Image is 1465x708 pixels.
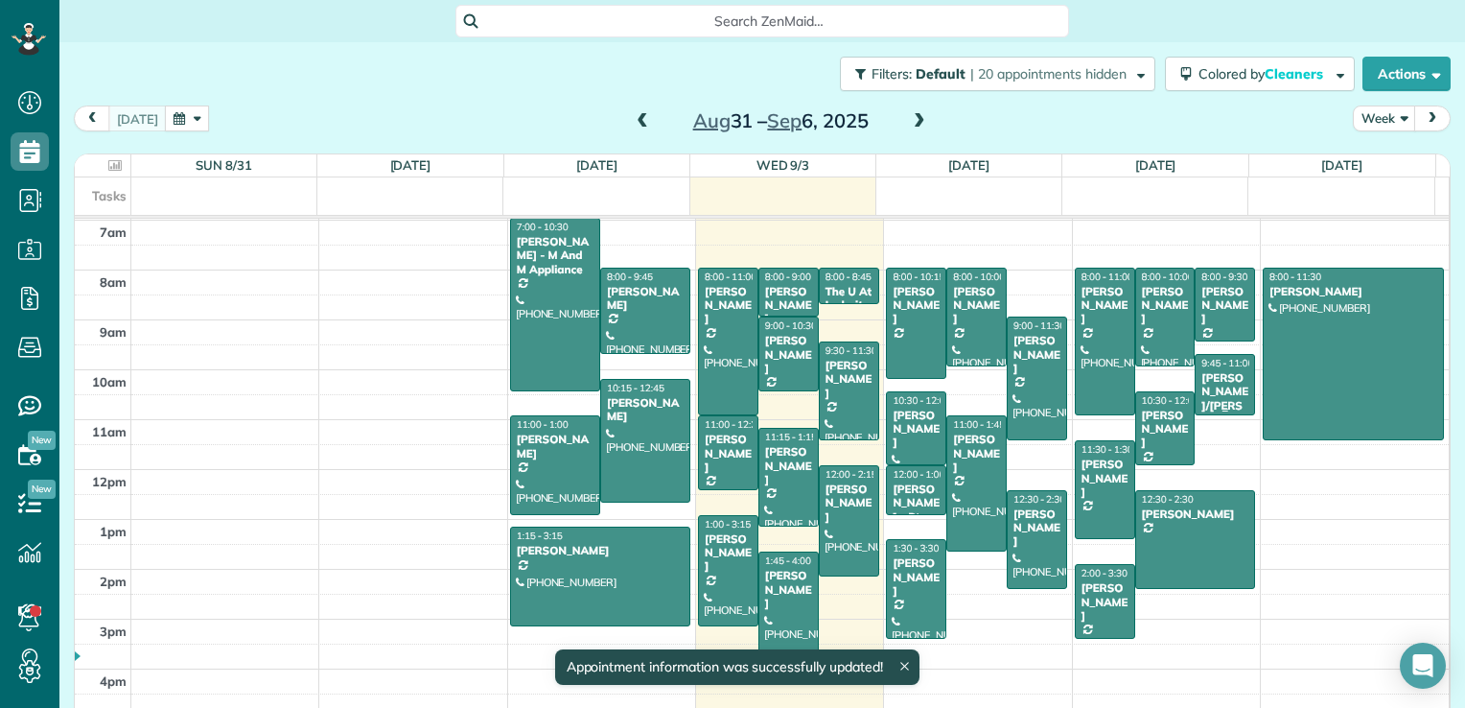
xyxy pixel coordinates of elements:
div: [PERSON_NAME] [892,285,941,326]
div: [PERSON_NAME] [1081,458,1129,499]
div: [PERSON_NAME] [952,285,1001,326]
span: 8:00 - 8:45 [826,271,872,283]
span: New [28,480,56,499]
span: 10:30 - 12:00 [1142,394,1199,407]
span: 4pm [100,673,127,689]
span: 12:00 - 1:00 [893,468,944,481]
div: [PERSON_NAME] - Btn Systems [892,483,941,538]
span: 10am [92,374,127,389]
div: [PERSON_NAME] [764,569,813,610]
button: Actions [1362,57,1451,91]
div: [PERSON_NAME] [825,483,873,524]
span: New [28,431,56,450]
span: 2pm [100,574,127,589]
span: Colored by [1198,65,1330,83]
button: next [1414,106,1451,131]
h2: 31 – 6, 2025 [661,110,900,131]
div: [PERSON_NAME] [892,556,941,598]
div: [PERSON_NAME] [1268,285,1438,298]
a: Filters: Default | 20 appointments hidden [830,57,1155,91]
span: 11:00 - 12:30 [705,418,762,431]
a: [DATE] [576,157,617,173]
div: [PERSON_NAME] [704,285,753,326]
div: [PERSON_NAME] [1081,581,1129,623]
div: Appointment information was successfully updated! [554,649,919,685]
span: 1:30 - 3:30 [893,542,939,555]
div: [PERSON_NAME] [1081,285,1129,326]
span: 10:15 - 12:45 [607,382,664,394]
span: 12:30 - 2:30 [1142,493,1194,506]
div: [PERSON_NAME] [516,544,685,557]
span: 1:00 - 3:15 [705,518,751,531]
span: | 20 appointments hidden [970,65,1127,83]
span: 8am [100,274,127,290]
span: 8:00 - 11:00 [705,271,756,283]
span: 9:30 - 11:30 [826,344,877,357]
div: [PERSON_NAME] [516,433,594,460]
a: [DATE] [1321,157,1362,173]
span: 9:00 - 10:30 [765,319,817,332]
span: 8:00 - 10:15 [893,271,944,283]
span: 10:30 - 12:00 [893,394,950,407]
span: 8:00 - 10:00 [953,271,1005,283]
div: [PERSON_NAME] [606,285,685,313]
div: [PERSON_NAME] [1012,334,1061,375]
span: 12pm [92,474,127,489]
div: [PERSON_NAME] [952,433,1001,474]
button: Colored byCleaners [1165,57,1355,91]
span: 3pm [100,624,127,639]
span: 8:00 - 10:00 [1142,271,1194,283]
span: 8:00 - 11:00 [1081,271,1133,283]
span: Aug [693,108,731,132]
span: 8:00 - 9:30 [1201,271,1247,283]
a: [DATE] [390,157,431,173]
span: 8:00 - 11:30 [1269,271,1321,283]
span: 12:30 - 2:30 [1013,493,1065,506]
div: [PERSON_NAME] [704,532,753,574]
div: [PERSON_NAME] [1141,285,1190,326]
button: Week [1353,106,1416,131]
a: Sun 8/31 [196,157,252,173]
button: prev [74,106,110,131]
a: [DATE] [948,157,989,173]
div: [PERSON_NAME] [825,359,873,400]
button: Filters: Default | 20 appointments hidden [840,57,1155,91]
span: Sep [767,108,802,132]
div: [PERSON_NAME] [1141,409,1190,450]
span: 7:00 - 10:30 [517,221,569,233]
span: 1pm [100,524,127,539]
span: 11:00 - 1:00 [517,418,569,431]
div: [PERSON_NAME] [1200,285,1249,326]
div: [PERSON_NAME] [764,445,813,486]
div: Open Intercom Messenger [1400,643,1446,689]
span: 11:00 - 1:45 [953,418,1005,431]
span: Tasks [92,188,127,203]
span: 11:15 - 1:15 [765,431,817,443]
span: 11am [92,424,127,439]
span: 1:45 - 4:00 [765,555,811,567]
a: Wed 9/3 [756,157,810,173]
div: [PERSON_NAME] [606,396,685,424]
div: [PERSON_NAME] - M And M Appliance [516,235,594,276]
span: Filters: [872,65,912,83]
span: 9:45 - 11:00 [1201,357,1253,369]
span: 7am [100,224,127,240]
span: 8:00 - 9:45 [607,271,653,283]
div: [PERSON_NAME] [704,433,753,474]
button: [DATE] [108,106,167,131]
span: 2:00 - 3:30 [1081,567,1128,579]
span: 9:00 - 11:30 [1013,319,1065,332]
span: 1:15 - 3:15 [517,530,563,542]
div: The U At Ledroit [825,285,873,313]
div: [PERSON_NAME] [1012,507,1061,549]
span: 8:00 - 9:00 [765,271,811,283]
span: Default [916,65,966,83]
div: [PERSON_NAME] [892,409,941,450]
span: 11:30 - 1:30 [1081,443,1133,456]
div: [PERSON_NAME] [764,334,813,375]
span: 12:00 - 2:15 [826,468,877,481]
span: Cleaners [1265,65,1326,83]
div: [PERSON_NAME]/[PERSON_NAME] [1200,371,1249,440]
a: [DATE] [1135,157,1176,173]
span: 9am [100,324,127,340]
